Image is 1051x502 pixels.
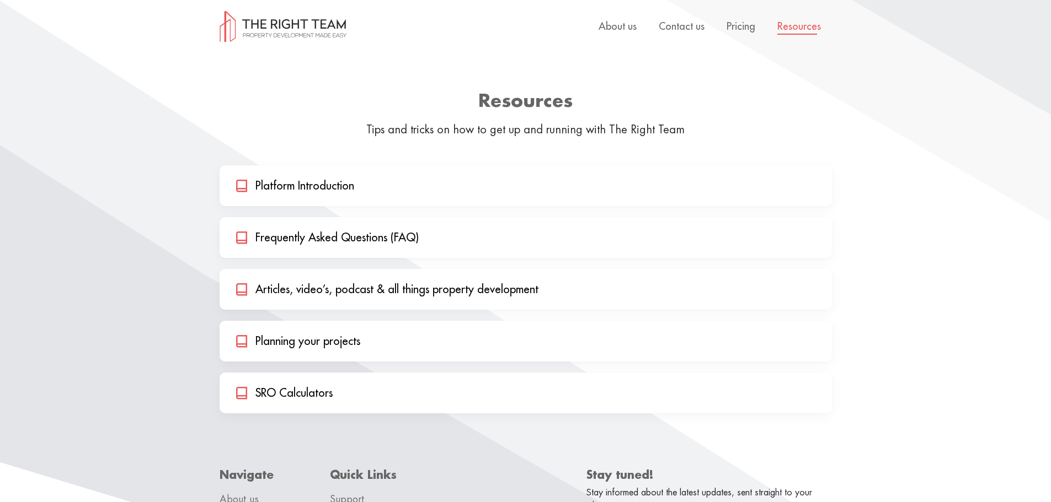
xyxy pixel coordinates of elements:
h4: Stay tuned! [586,468,832,482]
img: The Right Team [220,11,346,42]
a: Contact us [659,21,705,31]
a: Planning your projects [220,321,832,361]
a: Resources [777,21,821,31]
a: Pricing [727,21,755,31]
a: Articles, video’s, podcast & all things property development [220,269,832,310]
p: Tips and tricks on how to get up and running with The Right Team [220,121,832,138]
a: Platform Introduction [220,165,832,206]
h4: Quick Links [330,468,440,482]
a: SRO Calculators [220,373,832,413]
a: Frequently Asked Questions (FAQ) [220,217,832,258]
a: About us [599,21,637,31]
h1: Resources [220,86,832,117]
h4: Navigate [220,468,330,482]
